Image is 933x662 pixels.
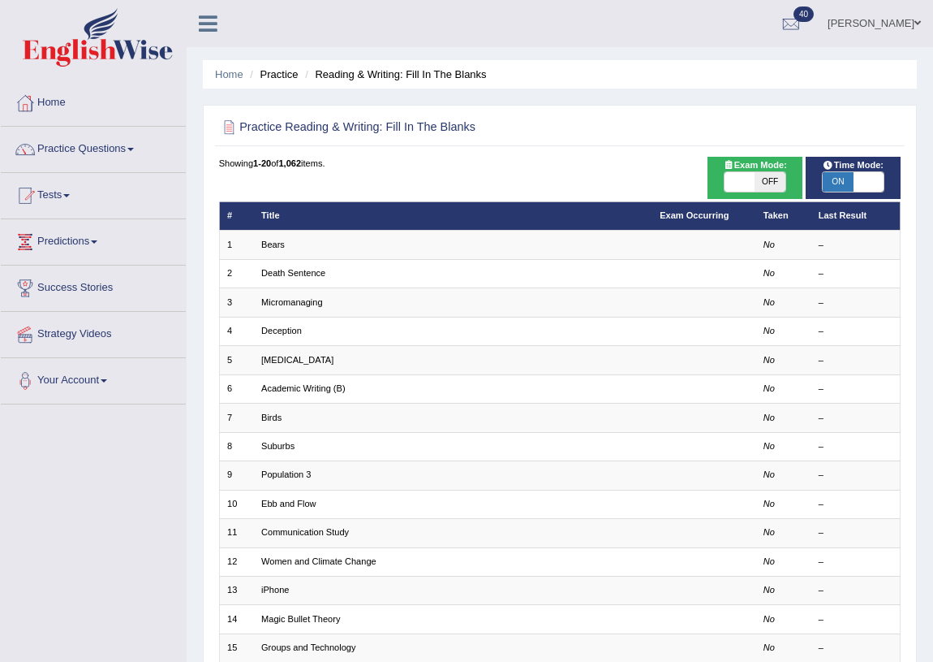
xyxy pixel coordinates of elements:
[219,117,642,138] h2: Practice Reading & Writing: Fill In The Blanks
[219,519,254,547] td: 11
[819,412,892,425] div: –
[755,172,785,192] span: OFF
[261,268,325,278] a: Death Sentence
[1,266,186,306] a: Success Stories
[763,268,775,278] em: No
[819,469,892,482] div: –
[763,326,775,335] em: No
[763,383,775,393] em: No
[261,413,282,422] a: Birds
[219,201,254,230] th: #
[763,527,775,537] em: No
[819,498,892,511] div: –
[707,157,803,199] div: Show exams occurring in exams
[261,614,340,624] a: Magic Bullet Theory
[1,80,186,121] a: Home
[763,556,775,566] em: No
[763,585,775,595] em: No
[278,158,301,168] b: 1,062
[261,469,311,479] a: Population 3
[755,201,810,230] th: Taken
[261,499,316,508] a: Ebb and Flow
[261,585,289,595] a: iPhone
[819,325,892,338] div: –
[819,239,892,252] div: –
[219,259,254,288] td: 2
[763,297,775,307] em: No
[219,404,254,432] td: 7
[219,374,254,403] td: 6
[254,201,652,230] th: Title
[219,577,254,605] td: 13
[219,547,254,576] td: 12
[219,231,254,259] td: 1
[261,441,295,451] a: Suburbs
[763,441,775,451] em: No
[219,346,254,374] td: 5
[261,556,376,566] a: Women and Climate Change
[819,267,892,280] div: –
[261,355,333,365] a: [MEDICAL_DATA]
[763,240,775,249] em: No
[660,210,729,220] a: Exam Occurring
[819,296,892,309] div: –
[219,157,901,170] div: Showing of items.
[219,288,254,317] td: 3
[1,358,186,399] a: Your Account
[219,461,254,490] td: 9
[253,158,271,168] b: 1-20
[215,68,243,80] a: Home
[219,605,254,634] td: 14
[261,326,302,335] a: Deception
[261,643,355,652] a: Groups and Technology
[1,127,186,167] a: Practice Questions
[246,67,298,82] li: Practice
[1,173,186,214] a: Tests
[819,642,892,655] div: –
[1,312,186,353] a: Strategy Videos
[819,354,892,367] div: –
[819,556,892,569] div: –
[819,613,892,626] div: –
[261,240,285,249] a: Bears
[261,297,323,307] a: Micromanaging
[261,383,346,393] a: Academic Writing (B)
[819,383,892,396] div: –
[763,355,775,365] em: No
[763,413,775,422] em: No
[763,499,775,508] em: No
[1,219,186,260] a: Predictions
[819,526,892,539] div: –
[763,469,775,479] em: No
[219,634,254,662] td: 15
[763,643,775,652] em: No
[219,432,254,461] td: 8
[793,6,814,22] span: 40
[219,317,254,345] td: 4
[261,527,349,537] a: Communication Study
[717,158,792,173] span: Exam Mode:
[763,614,775,624] em: No
[819,584,892,597] div: –
[301,67,486,82] li: Reading & Writing: Fill In The Blanks
[810,201,901,230] th: Last Result
[823,172,853,192] span: ON
[819,440,892,453] div: –
[219,490,254,518] td: 10
[817,158,888,173] span: Time Mode:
